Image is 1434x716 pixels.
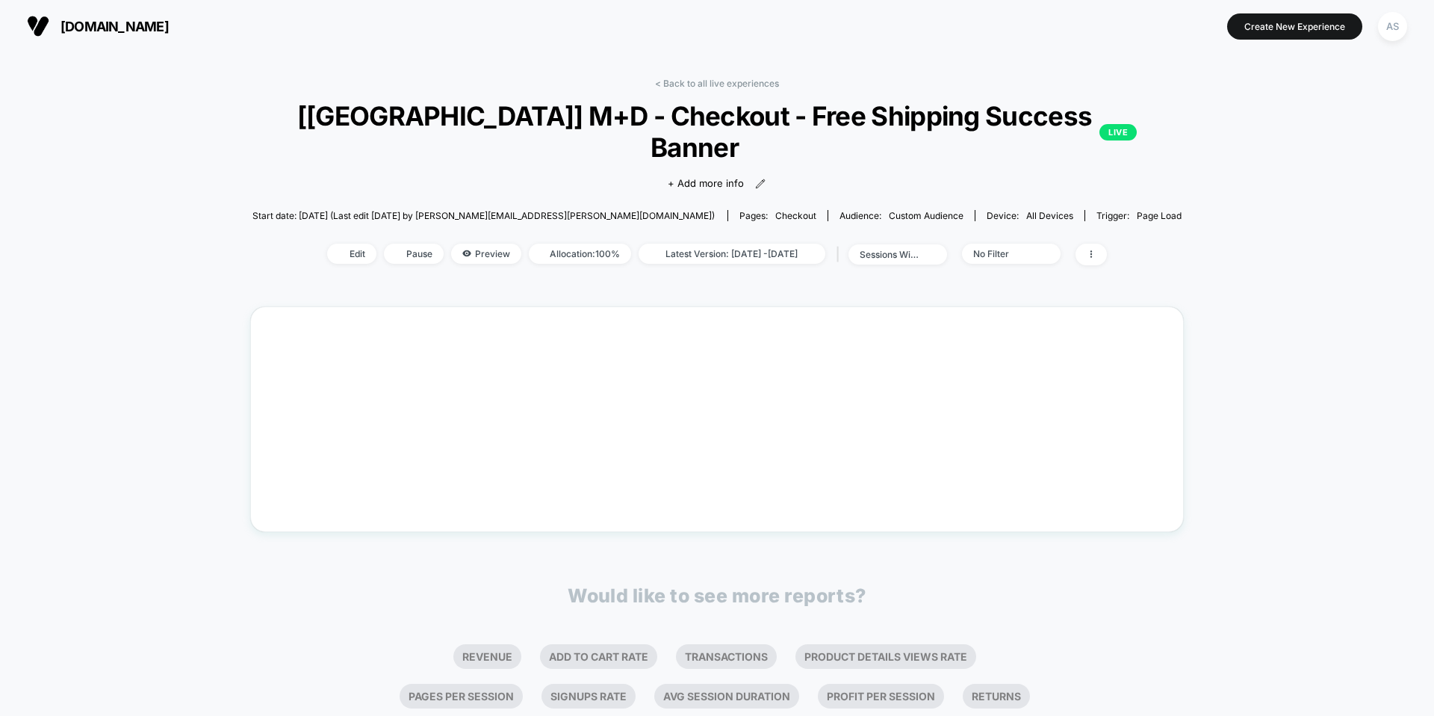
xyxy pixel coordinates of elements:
[1026,210,1073,221] span: all devices
[739,210,816,221] div: Pages:
[451,244,521,264] span: Preview
[795,644,976,669] li: Product Details Views Rate
[654,684,799,709] li: Avg Session Duration
[775,210,816,221] span: checkout
[1378,12,1407,41] div: AS
[1137,210,1182,221] span: Page Load
[453,644,521,669] li: Revenue
[27,15,49,37] img: Visually logo
[252,210,715,221] span: Start date: [DATE] (Last edit [DATE] by [PERSON_NAME][EMAIL_ADDRESS][PERSON_NAME][DOMAIN_NAME])
[327,244,376,264] span: Edit
[975,210,1084,221] span: Device:
[1096,210,1182,221] div: Trigger:
[22,14,173,38] button: [DOMAIN_NAME]
[529,244,631,264] span: Allocation: 100%
[973,248,1033,259] div: No Filter
[676,644,777,669] li: Transactions
[818,684,944,709] li: Profit Per Session
[839,210,963,221] div: Audience:
[60,19,169,34] span: [DOMAIN_NAME]
[1099,124,1137,141] p: LIVE
[400,684,523,709] li: Pages Per Session
[297,100,1137,163] span: [[GEOGRAPHIC_DATA]] M+D - Checkout - Free Shipping Success Banner
[833,244,848,265] span: |
[860,249,919,260] div: sessions with impression
[889,210,963,221] span: Custom Audience
[540,644,657,669] li: Add To Cart Rate
[639,244,825,264] span: Latest Version: [DATE] - [DATE]
[668,176,744,191] span: + Add more info
[568,584,866,607] p: Would like to see more reports?
[1227,13,1362,40] button: Create New Experience
[1374,11,1412,42] button: AS
[384,244,444,264] span: Pause
[963,684,1030,709] li: Returns
[655,78,779,89] a: < Back to all live experiences
[541,684,636,709] li: Signups Rate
